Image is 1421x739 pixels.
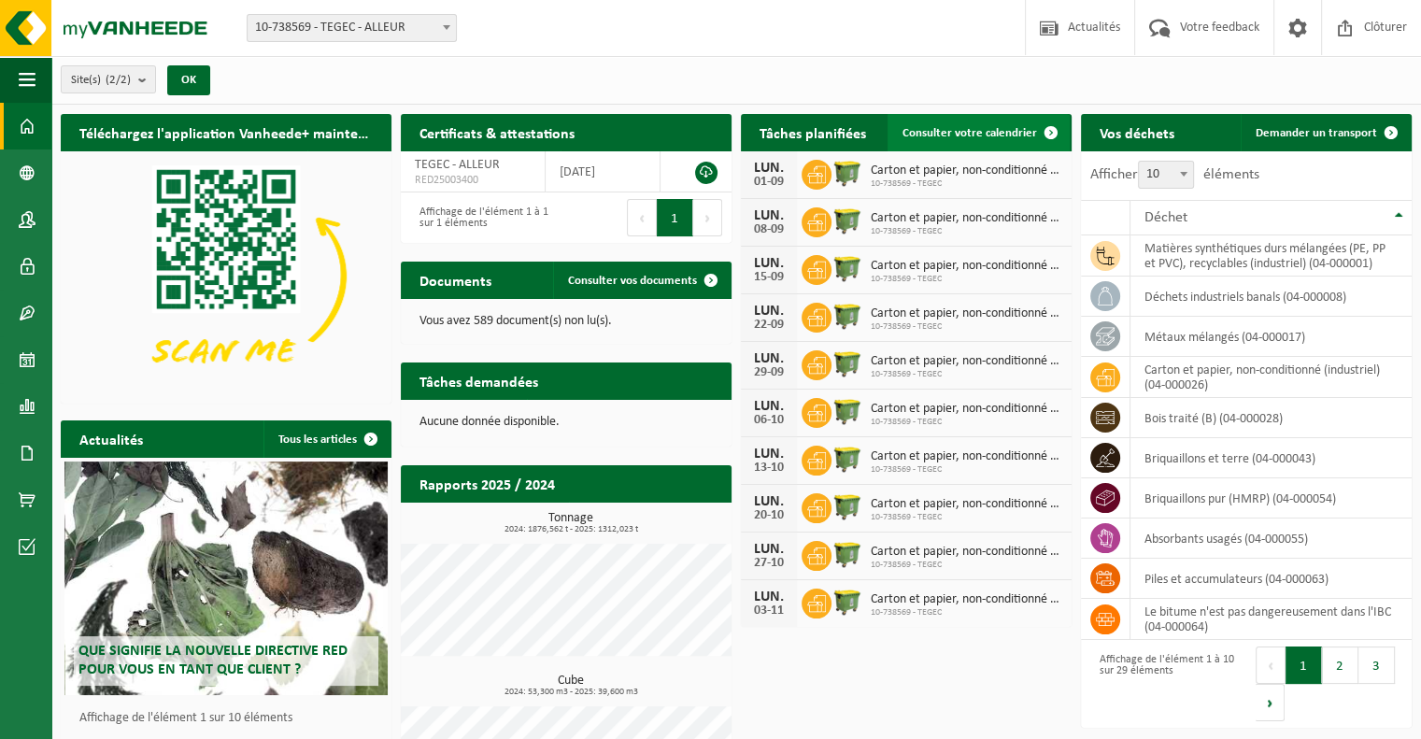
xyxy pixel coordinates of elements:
[693,199,722,236] button: Next
[750,176,788,189] div: 01-09
[831,586,863,618] img: WB-1100-HPE-GN-50
[750,604,788,618] div: 03-11
[871,497,1062,512] span: Carton et papier, non-conditionné (industriel)
[1256,127,1377,139] span: Demander un transport
[415,158,500,172] span: TEGEC - ALLEUR
[569,502,730,539] a: Consulter les rapports
[750,557,788,570] div: 27-10
[410,688,732,697] span: 2024: 53,300 m3 - 2025: 39,600 m3
[871,402,1062,417] span: Carton et papier, non-conditionné (industriel)
[750,542,788,557] div: LUN.
[1130,277,1412,317] td: déchets industriels banals (04-000008)
[568,275,697,287] span: Consulter vos documents
[871,560,1062,571] span: 10-738569 - TEGEC
[78,644,348,676] span: Que signifie la nouvelle directive RED pour vous en tant que client ?
[410,512,732,534] h3: Tonnage
[1130,357,1412,398] td: carton et papier, non-conditionné (industriel) (04-000026)
[415,173,531,188] span: RED25003400
[1130,398,1412,438] td: bois traité (B) (04-000028)
[871,449,1062,464] span: Carton et papier, non-conditionné (industriel)
[64,462,389,695] a: Que signifie la nouvelle directive RED pour vous en tant que client ?
[750,494,788,509] div: LUN.
[831,348,863,379] img: WB-1100-HPE-GN-50
[831,538,863,570] img: WB-1100-HPE-GN-50
[263,420,390,458] a: Tous les articles
[1130,235,1412,277] td: matières synthétiques durs mélangées (PE, PP et PVC), recyclables (industriel) (04-000001)
[61,65,156,93] button: Site(s)(2/2)
[1138,161,1194,189] span: 10
[750,256,788,271] div: LUN.
[1090,167,1259,182] label: Afficher éléments
[741,114,885,150] h2: Tâches planifiées
[546,151,661,192] td: [DATE]
[1130,599,1412,640] td: Le bitume n'est pas dangereusement dans l'IBC (04-000064)
[1241,114,1410,151] a: Demander un transport
[871,464,1062,476] span: 10-738569 - TEGEC
[750,271,788,284] div: 15-09
[167,65,210,95] button: OK
[247,14,457,42] span: 10-738569 - TEGEC - ALLEUR
[871,354,1062,369] span: Carton et papier, non-conditionné (industriel)
[1322,647,1358,684] button: 2
[750,509,788,522] div: 20-10
[627,199,657,236] button: Previous
[1130,559,1412,599] td: Piles et accumulateurs (04-000063)
[831,490,863,522] img: WB-1100-HPE-GN-50
[750,351,788,366] div: LUN.
[1139,162,1193,188] span: 10
[1130,438,1412,478] td: briquaillons et terre (04-000043)
[902,127,1037,139] span: Consulter votre calendrier
[61,420,162,457] h2: Actualités
[871,226,1062,237] span: 10-738569 - TEGEC
[657,199,693,236] button: 1
[750,223,788,236] div: 08-09
[871,259,1062,274] span: Carton et papier, non-conditionné (industriel)
[871,512,1062,523] span: 10-738569 - TEGEC
[1130,478,1412,519] td: briquaillons pur (HMRP) (04-000054)
[401,262,510,298] h2: Documents
[553,262,730,299] a: Consulter vos documents
[871,211,1062,226] span: Carton et papier, non-conditionné (industriel)
[410,197,557,238] div: Affichage de l'élément 1 à 1 sur 1 éléments
[401,465,574,502] h2: Rapports 2025 / 2024
[1256,684,1285,721] button: Next
[419,416,713,429] p: Aucune donnée disponible.
[61,151,391,400] img: Download de VHEPlus App
[1081,114,1193,150] h2: Vos déchets
[831,443,863,475] img: WB-1100-HPE-GN-50
[871,592,1062,607] span: Carton et papier, non-conditionné (industriel)
[61,114,391,150] h2: Téléchargez l'application Vanheede+ maintenant!
[750,366,788,379] div: 29-09
[248,15,456,41] span: 10-738569 - TEGEC - ALLEUR
[1130,519,1412,559] td: absorbants usagés (04-000055)
[831,157,863,189] img: WB-1100-HPE-GN-50
[888,114,1070,151] a: Consulter votre calendrier
[831,205,863,236] img: WB-1100-HPE-GN-50
[871,321,1062,333] span: 10-738569 - TEGEC
[750,590,788,604] div: LUN.
[831,395,863,427] img: WB-1100-HPE-GN-50
[1144,210,1187,225] span: Déchet
[1358,647,1395,684] button: 3
[410,525,732,534] span: 2024: 1876,562 t - 2025: 1312,023 t
[79,712,382,725] p: Affichage de l'élément 1 sur 10 éléments
[71,66,131,94] span: Site(s)
[871,163,1062,178] span: Carton et papier, non-conditionné (industriel)
[750,304,788,319] div: LUN.
[871,369,1062,380] span: 10-738569 - TEGEC
[1256,647,1286,684] button: Previous
[750,414,788,427] div: 06-10
[1130,317,1412,357] td: métaux mélangés (04-000017)
[419,315,713,328] p: Vous avez 589 document(s) non lu(s).
[871,274,1062,285] span: 10-738569 - TEGEC
[871,607,1062,618] span: 10-738569 - TEGEC
[750,447,788,462] div: LUN.
[831,300,863,332] img: WB-1100-HPE-GN-50
[831,252,863,284] img: WB-1100-HPE-GN-50
[871,545,1062,560] span: Carton et papier, non-conditionné (industriel)
[750,399,788,414] div: LUN.
[750,208,788,223] div: LUN.
[750,462,788,475] div: 13-10
[871,306,1062,321] span: Carton et papier, non-conditionné (industriel)
[106,74,131,86] count: (2/2)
